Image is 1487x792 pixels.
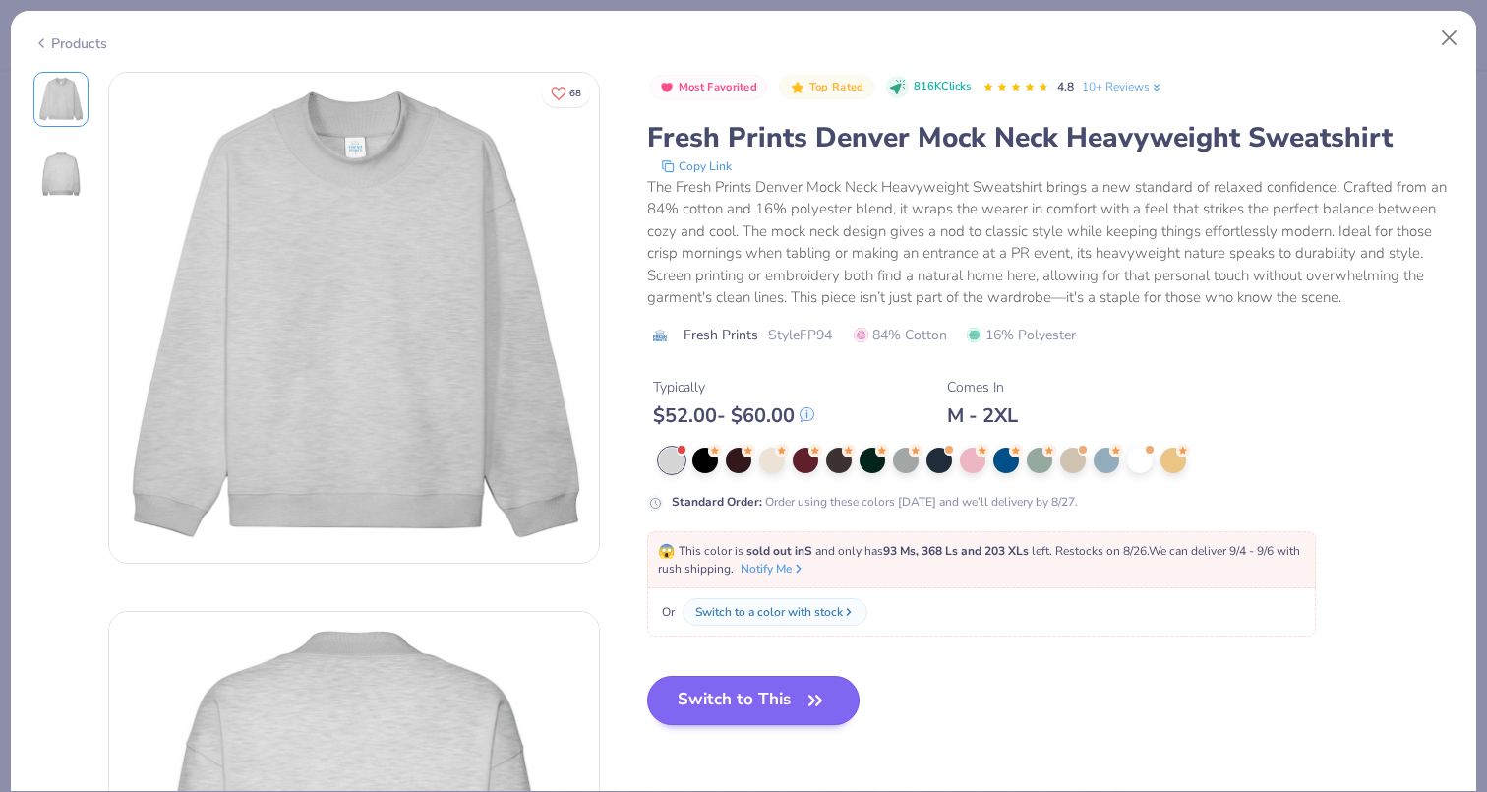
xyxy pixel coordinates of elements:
[672,493,1078,511] div: Order using these colors [DATE] and we’ll delivery by 8/27.
[37,151,85,198] img: Back
[741,560,805,578] button: Notify Me
[790,80,805,95] img: Top Rated sort
[768,325,832,345] span: Style FP94
[1082,78,1163,95] a: 10+ Reviews
[653,403,814,428] div: $ 52.00 - $ 60.00
[649,75,768,100] button: Badge Button
[658,603,675,621] span: Or
[542,79,590,107] button: Like
[569,89,581,98] span: 68
[37,76,85,123] img: Front
[109,73,599,563] img: Front
[1431,20,1468,57] button: Close
[647,676,861,725] button: Switch to This
[658,542,675,561] span: 😱
[947,377,1018,397] div: Comes In
[779,75,873,100] button: Badge Button
[695,603,843,621] div: Switch to a color with stock
[883,543,1029,559] strong: 93 Ms, 368 Ls and 203 XLs
[914,79,971,95] span: 816K Clicks
[683,598,867,626] button: Switch to a color with stock
[647,328,674,343] img: brand logo
[684,325,758,345] span: Fresh Prints
[967,325,1076,345] span: 16% Polyester
[746,543,812,559] strong: sold out in S
[33,33,107,54] div: Products
[1057,79,1074,94] span: 4.8
[679,82,757,92] span: Most Favorited
[659,80,675,95] img: Most Favorited sort
[947,403,1018,428] div: M - 2XL
[658,543,1300,577] span: This color is and only has left . Restocks on 8/26. We can deliver 9/4 - 9/6 with rush shipping.
[982,72,1049,103] div: 4.8 Stars
[854,325,947,345] span: 84% Cotton
[647,119,1455,156] div: Fresh Prints Denver Mock Neck Heavyweight Sweatshirt
[653,377,814,397] div: Typically
[647,176,1455,309] div: The Fresh Prints Denver Mock Neck Heavyweight Sweatshirt brings a new standard of relaxed confide...
[655,156,738,176] button: copy to clipboard
[672,494,762,510] strong: Standard Order :
[809,82,864,92] span: Top Rated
